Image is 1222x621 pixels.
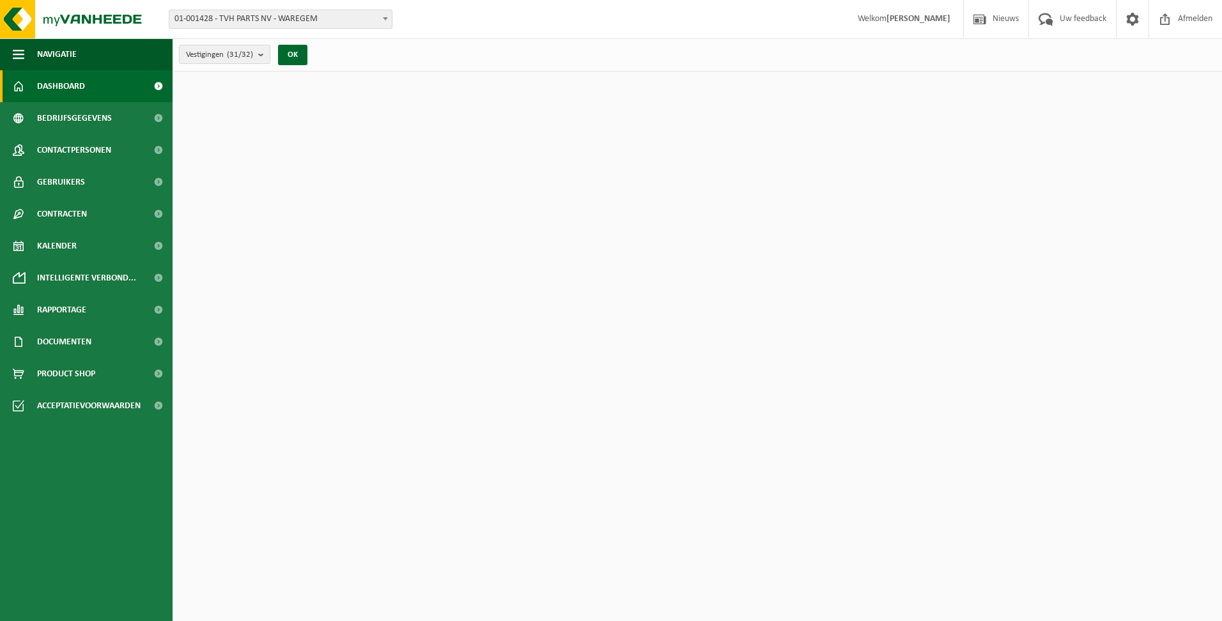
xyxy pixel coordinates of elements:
count: (31/32) [227,50,253,59]
span: Dashboard [37,70,85,102]
span: Vestigingen [186,45,253,65]
span: 01-001428 - TVH PARTS NV - WAREGEM [169,10,392,29]
span: Rapportage [37,294,86,326]
strong: [PERSON_NAME] [886,14,950,24]
span: Contracten [37,198,87,230]
span: Navigatie [37,38,77,70]
span: Gebruikers [37,166,85,198]
span: Product Shop [37,358,95,390]
span: Kalender [37,230,77,262]
span: Acceptatievoorwaarden [37,390,141,422]
span: Documenten [37,326,91,358]
span: Contactpersonen [37,134,111,166]
span: Bedrijfsgegevens [37,102,112,134]
button: Vestigingen(31/32) [179,45,270,64]
button: OK [278,45,307,65]
span: Intelligente verbond... [37,262,136,294]
span: 01-001428 - TVH PARTS NV - WAREGEM [169,10,392,28]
